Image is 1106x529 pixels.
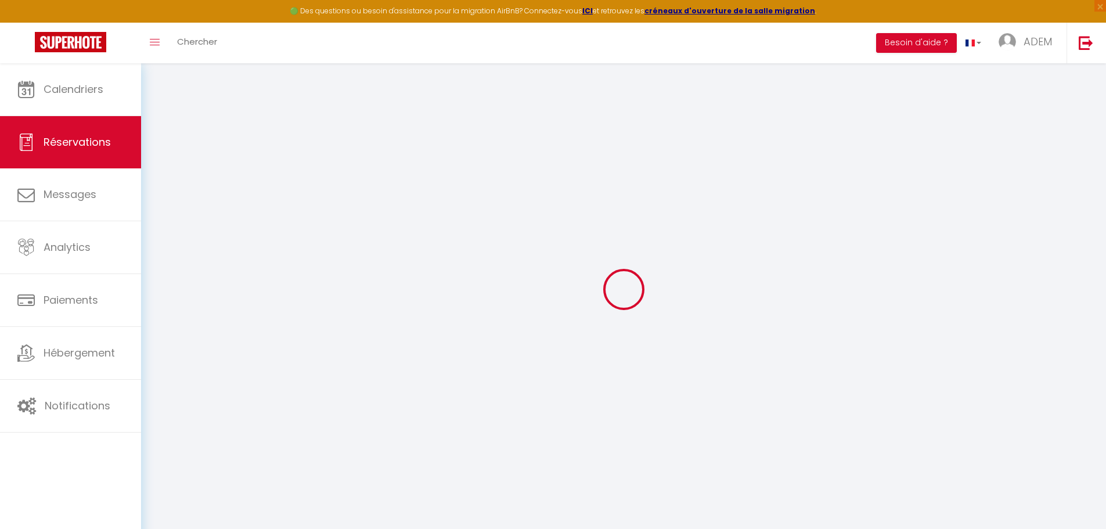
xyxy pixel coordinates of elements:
[44,346,115,360] span: Hébergement
[990,23,1067,63] a: ... ADEM
[44,240,91,254] span: Analytics
[44,293,98,307] span: Paiements
[168,23,226,63] a: Chercher
[9,5,44,39] button: Ouvrir le widget de chat LiveChat
[44,82,103,96] span: Calendriers
[644,6,815,16] a: créneaux d'ouverture de la salle migration
[1024,34,1052,49] span: ADEM
[44,135,111,149] span: Réservations
[582,6,593,16] a: ICI
[999,33,1016,51] img: ...
[876,33,957,53] button: Besoin d'aide ?
[35,32,106,52] img: Super Booking
[44,187,96,201] span: Messages
[1079,35,1093,50] img: logout
[45,398,110,413] span: Notifications
[177,35,217,48] span: Chercher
